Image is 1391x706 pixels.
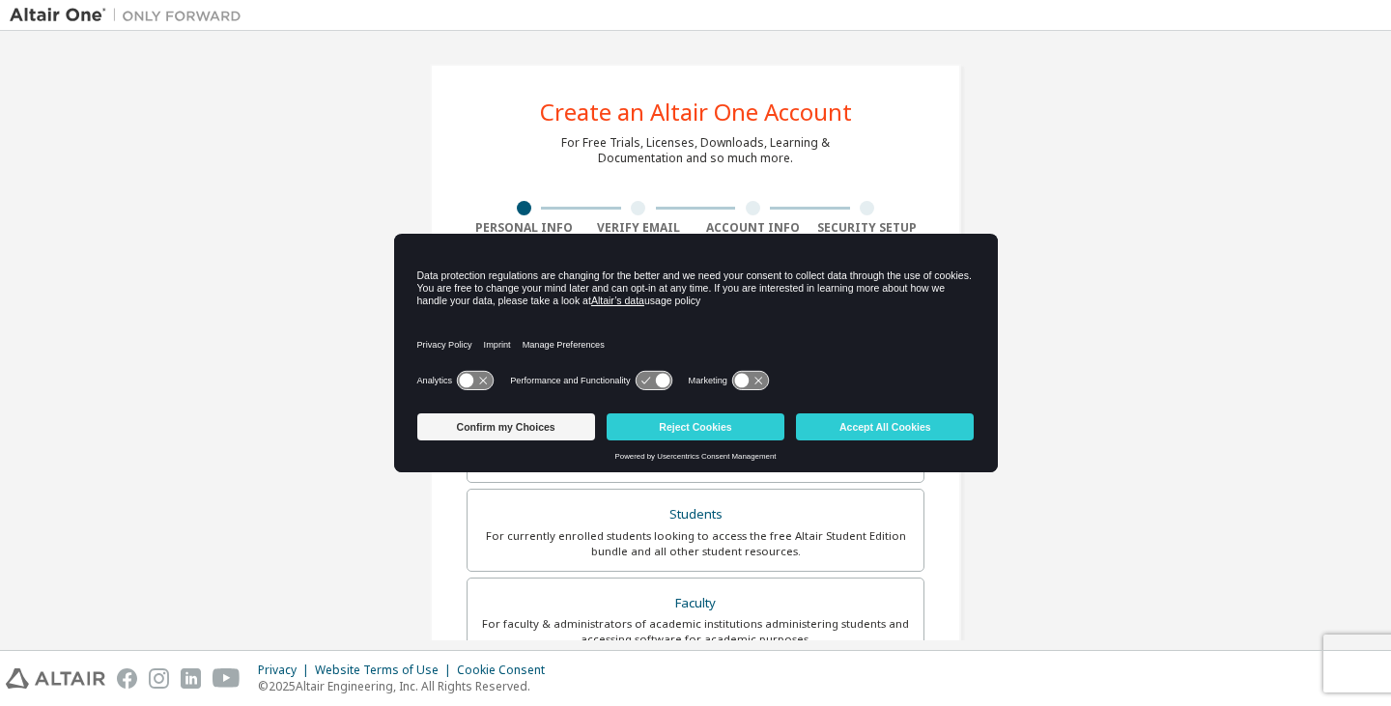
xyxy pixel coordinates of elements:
[258,663,315,678] div: Privacy
[561,135,830,166] div: For Free Trials, Licenses, Downloads, Learning & Documentation and so much more.
[181,668,201,689] img: linkedin.svg
[479,528,912,559] div: For currently enrolled students looking to access the free Altair Student Edition bundle and all ...
[213,668,241,689] img: youtube.svg
[258,678,556,694] p: © 2025 Altair Engineering, Inc. All Rights Reserved.
[457,663,556,678] div: Cookie Consent
[695,220,810,236] div: Account Info
[479,590,912,617] div: Faculty
[315,663,457,678] div: Website Terms of Use
[117,668,137,689] img: facebook.svg
[810,220,925,236] div: Security Setup
[467,220,582,236] div: Personal Info
[479,616,912,647] div: For faculty & administrators of academic institutions administering students and accessing softwa...
[6,668,105,689] img: altair_logo.svg
[479,501,912,528] div: Students
[149,668,169,689] img: instagram.svg
[10,6,251,25] img: Altair One
[540,100,852,124] div: Create an Altair One Account
[582,220,696,236] div: Verify Email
